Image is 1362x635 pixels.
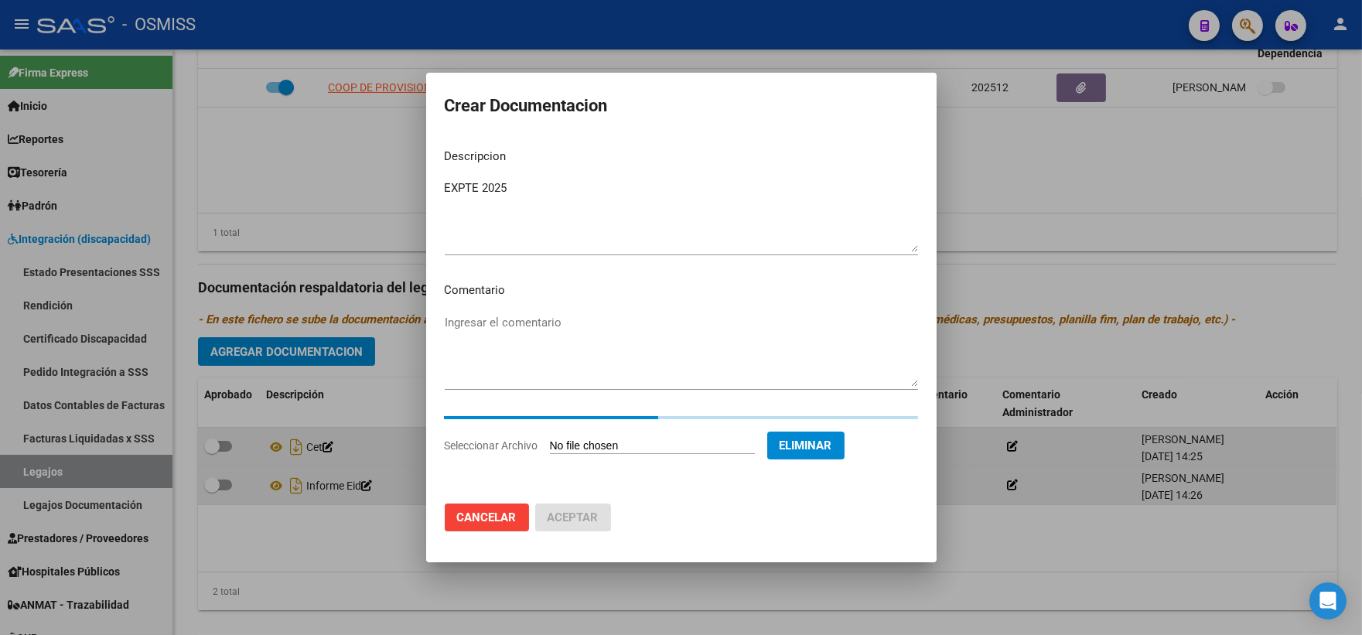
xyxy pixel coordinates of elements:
[445,148,918,166] p: Descripcion
[780,439,832,452] span: Eliminar
[445,282,918,299] p: Comentario
[457,510,517,524] span: Cancelar
[548,510,599,524] span: Aceptar
[535,504,611,531] button: Aceptar
[767,432,845,459] button: Eliminar
[445,91,918,121] h2: Crear Documentacion
[445,439,538,452] span: Seleccionar Archivo
[445,504,529,531] button: Cancelar
[1309,582,1347,620] div: Open Intercom Messenger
